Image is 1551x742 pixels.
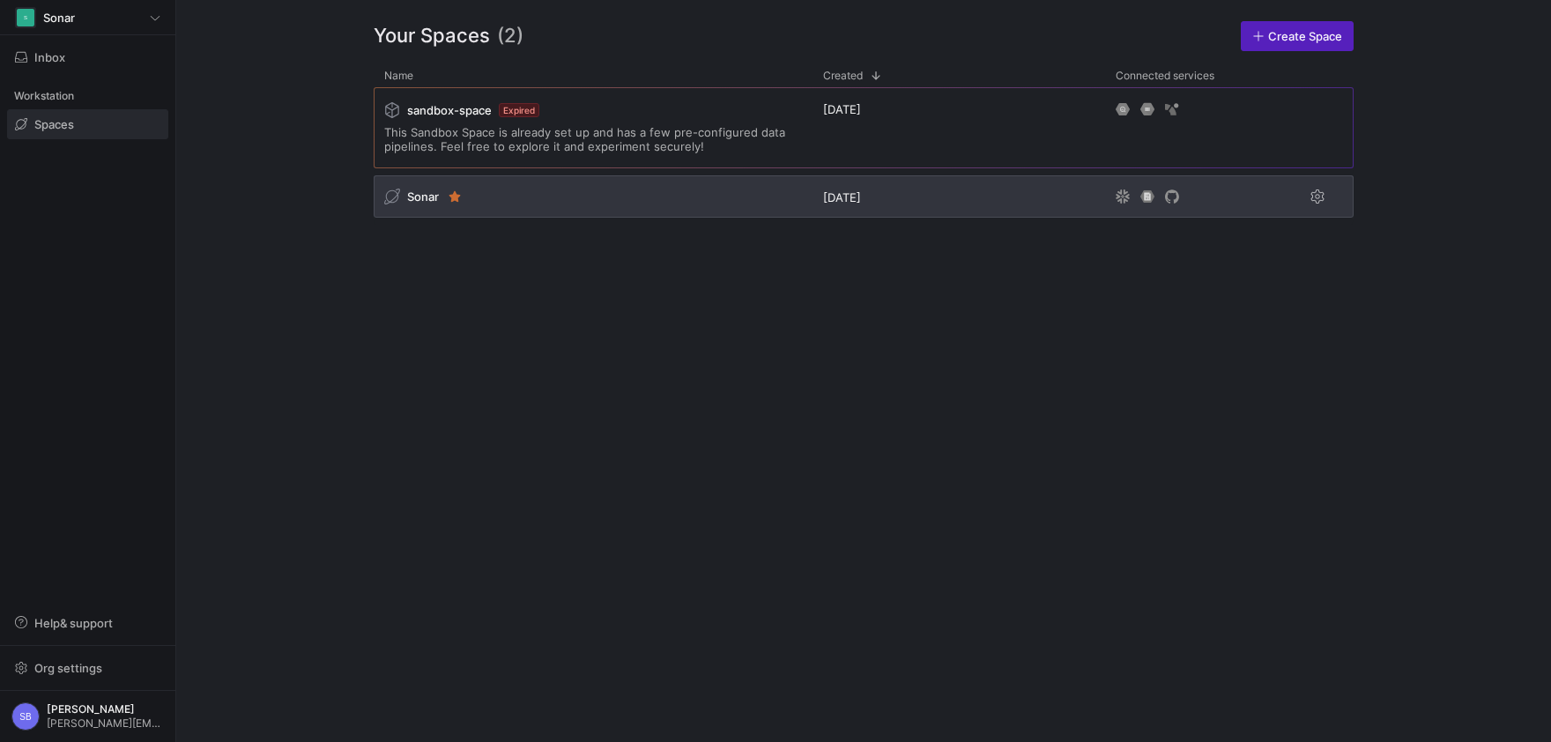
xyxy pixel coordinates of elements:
[7,663,168,677] a: Org settings
[34,661,102,675] span: Org settings
[374,21,490,51] span: Your Spaces
[17,9,34,26] div: S
[1268,29,1342,43] span: Create Space
[34,616,113,630] span: Help & support
[823,102,861,116] span: [DATE]
[499,103,539,117] span: Expired
[497,21,523,51] span: (2)
[1116,70,1214,82] span: Connected services
[34,50,65,64] span: Inbox
[47,703,164,716] span: [PERSON_NAME]
[7,109,168,139] a: Spaces
[374,87,1354,175] div: Press SPACE to select this row.
[1241,21,1354,51] a: Create Space
[34,117,74,131] span: Spaces
[384,70,413,82] span: Name
[7,698,168,735] button: SB[PERSON_NAME][PERSON_NAME][EMAIL_ADDRESS][DOMAIN_NAME]
[47,717,164,730] span: [PERSON_NAME][EMAIL_ADDRESS][DOMAIN_NAME]
[384,125,802,153] span: This Sandbox Space is already set up and has a few pre-configured data pipelines. Feel free to ex...
[407,189,439,204] span: Sonar
[7,42,168,72] button: Inbox
[374,175,1354,225] div: Press SPACE to select this row.
[11,702,40,731] div: SB
[407,103,492,117] span: sandbox-space
[823,70,863,82] span: Created
[823,190,861,204] span: [DATE]
[43,11,75,25] span: Sonar
[7,653,168,683] button: Org settings
[7,608,168,638] button: Help& support
[7,83,168,109] div: Workstation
